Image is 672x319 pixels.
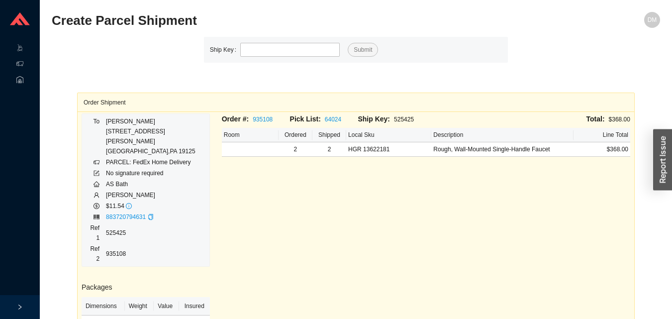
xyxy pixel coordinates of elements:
td: 2 [279,142,312,157]
a: 935108 [253,116,273,123]
th: Shipped [312,128,346,142]
div: Order Shipment [84,93,628,111]
td: To [86,116,105,157]
td: PARCEL: FedEx Home Delivery [105,157,205,168]
td: [PERSON_NAME] [105,190,205,201]
h3: Packages [82,282,210,293]
a: 64024 [325,116,341,123]
span: info-circle [126,203,132,209]
span: barcode [94,214,99,220]
td: 525425 [105,222,205,243]
span: form [94,170,99,176]
th: Value [154,297,179,316]
th: Weight [125,297,154,316]
span: DM [648,12,657,28]
td: 935108 [105,243,205,264]
td: Ref 2 [86,243,105,264]
span: Pick List: [290,115,321,123]
div: 525425 [358,113,426,125]
div: $368.00 [426,113,630,125]
th: Line Total [574,128,630,142]
th: Ordered [279,128,312,142]
span: dollar [94,203,99,209]
label: Ship Key [210,43,240,57]
span: home [94,181,99,187]
td: AS Bath [105,179,205,190]
td: $368.00 [574,142,630,157]
span: Ship Key: [358,115,390,123]
div: Copy [148,212,154,222]
span: right [17,304,23,310]
div: Rough, Wall-Mounted Single-Handle Faucet [433,144,571,154]
td: Ref 1 [86,222,105,243]
span: user [94,192,99,198]
th: Insured [179,297,210,316]
span: Total: [586,115,605,123]
td: $11.54 [105,201,205,212]
td: HGR 13622181 [346,142,431,157]
td: 2 [312,142,346,157]
button: Submit [348,43,378,57]
span: Order #: [222,115,249,123]
th: Room [222,128,279,142]
th: Description [431,128,573,142]
td: No signature required [105,168,205,179]
div: [PERSON_NAME] [STREET_ADDRESS][PERSON_NAME] [GEOGRAPHIC_DATA] , PA 19125 [106,116,205,156]
th: Dimensions [82,297,125,316]
a: 883720794631 [106,213,146,220]
span: copy [148,214,154,220]
h2: Create Parcel Shipment [52,12,508,29]
th: Local Sku [346,128,431,142]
